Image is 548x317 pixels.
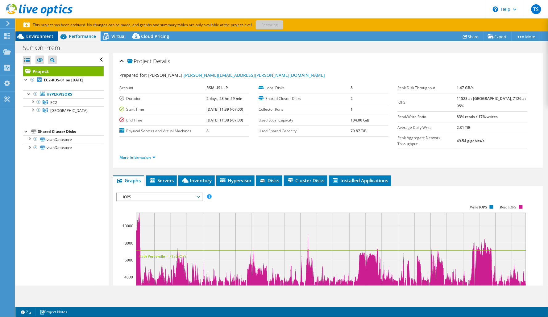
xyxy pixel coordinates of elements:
[207,128,209,134] b: 8
[119,72,147,78] label: Prepared for:
[148,72,325,78] span: [PERSON_NAME],
[207,85,228,90] b: RSM US LLP
[398,125,457,131] label: Average Daily Write
[23,66,104,76] a: Project
[398,85,457,91] label: Peak Disk Throughput
[181,177,212,183] span: Inventory
[119,96,207,102] label: Duration
[125,257,133,263] text: 6000
[44,77,83,83] b: EC2-RDS-01 on [DATE]
[23,76,104,84] a: EC2-RDS-01 on [DATE]
[119,155,156,160] a: More Information
[207,96,243,101] b: 2 days, 23 hr, 59 min
[207,107,243,112] b: [DATE] 11:39 (-07:00)
[457,138,484,143] b: 49.54 gigabits/s
[119,117,207,123] label: End Time
[332,177,388,183] span: Installed Applications
[122,223,133,228] text: 10000
[26,33,53,39] span: Environment
[23,135,104,143] a: vsanDatastore
[17,308,36,316] a: 2
[20,44,70,51] h1: Sun On Prem
[483,32,512,41] a: Export
[207,117,243,123] b: [DATE] 11:38 (-07:00)
[111,33,126,39] span: Virtual
[119,85,207,91] label: Account
[38,128,104,135] div: Shared Cluster Disks
[127,58,152,64] span: Project
[23,106,104,114] a: Anaheim
[119,128,207,134] label: Physical Servers and Virtual Machines
[153,57,170,65] span: Details
[184,72,325,78] a: [PERSON_NAME][EMAIL_ADDRESS][PERSON_NAME][DOMAIN_NAME]
[141,33,169,39] span: Cloud Pricing
[35,308,72,316] a: Project Notes
[139,254,187,259] text: 95th Percentile = 7126 IOPS
[493,6,498,12] svg: \n
[259,128,351,134] label: Used Shared Capacity
[458,32,484,41] a: Share
[351,85,353,90] b: 8
[259,117,351,123] label: Used Local Capacity
[351,96,353,101] b: 2
[116,177,141,183] span: Graphs
[23,90,104,98] a: Hypervisors
[457,114,498,119] b: 83% reads / 17% writes
[457,85,474,90] b: 1.47 GB/s
[125,241,133,246] text: 8000
[500,205,517,209] text: Read IOPS
[120,193,199,201] span: IOPS
[124,274,133,280] text: 4000
[259,177,279,183] span: Disks
[398,135,457,147] label: Peak Aggregate Network Throughput
[351,128,367,134] b: 79.87 TiB
[457,125,471,130] b: 2.31 TiB
[398,114,457,120] label: Read/Write Ratio
[398,99,457,105] label: IOPS
[149,177,174,183] span: Servers
[23,22,326,28] p: This project has been archived. No changes can be made, and graphs and summary tables are only av...
[259,85,351,91] label: Local Disks
[351,117,369,123] b: 104.00 GiB
[219,177,251,183] span: Hypervisor
[23,144,104,152] a: vsanDatastore
[50,100,57,105] span: EC2
[287,177,324,183] span: Cluster Disks
[531,4,541,14] span: TS
[259,106,351,113] label: Collector Runs
[69,33,96,39] span: Performance
[457,96,526,109] b: 11523 at [GEOGRAPHIC_DATA], 7126 at 95%
[50,108,88,113] span: [GEOGRAPHIC_DATA]
[119,106,207,113] label: Start Time
[259,96,351,102] label: Shared Cluster Disks
[351,107,353,112] b: 1
[512,32,540,41] a: More
[23,98,104,106] a: EC2
[470,205,487,209] text: Write IOPS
